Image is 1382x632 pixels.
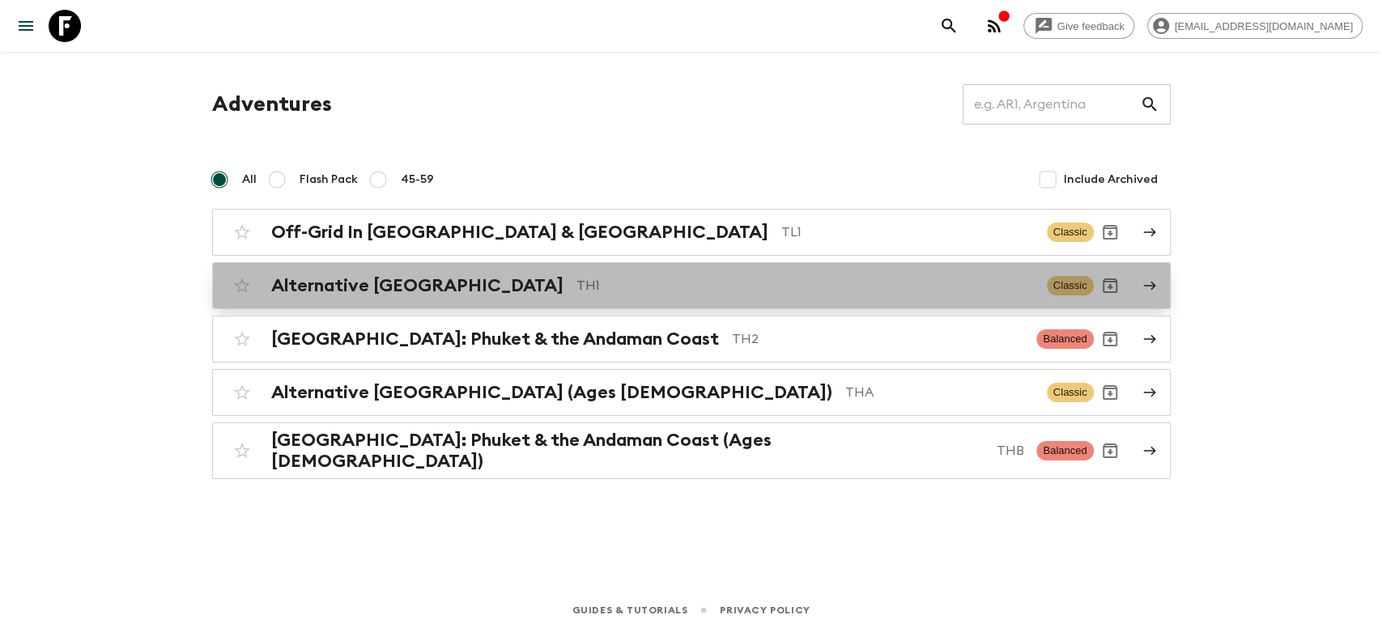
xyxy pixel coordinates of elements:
[271,275,563,296] h2: Alternative [GEOGRAPHIC_DATA]
[300,172,358,188] span: Flash Pack
[271,382,832,403] h2: Alternative [GEOGRAPHIC_DATA] (Ages [DEMOGRAPHIC_DATA])
[1048,20,1133,32] span: Give feedback
[212,262,1171,309] a: Alternative [GEOGRAPHIC_DATA]TH1ClassicArchive
[1094,323,1126,355] button: Archive
[1036,441,1093,460] span: Balanced
[271,222,768,243] h2: Off-Grid In [GEOGRAPHIC_DATA] & [GEOGRAPHIC_DATA]
[1094,269,1126,302] button: Archive
[1047,383,1094,402] span: Classic
[963,82,1140,127] input: e.g. AR1, Argentina
[212,316,1171,363] a: [GEOGRAPHIC_DATA]: Phuket & the Andaman CoastTH2BalancedArchive
[401,172,434,188] span: 45-59
[271,329,719,350] h2: [GEOGRAPHIC_DATA]: Phuket & the Andaman Coast
[576,276,1034,295] p: TH1
[242,172,257,188] span: All
[212,369,1171,416] a: Alternative [GEOGRAPHIC_DATA] (Ages [DEMOGRAPHIC_DATA])THAClassicArchive
[1147,13,1363,39] div: [EMAIL_ADDRESS][DOMAIN_NAME]
[212,88,332,121] h1: Adventures
[781,223,1034,242] p: TL1
[10,10,42,42] button: menu
[1094,376,1126,409] button: Archive
[933,10,965,42] button: search adventures
[212,422,1171,479] a: [GEOGRAPHIC_DATA]: Phuket & the Andaman Coast (Ages [DEMOGRAPHIC_DATA])THBBalancedArchive
[845,383,1034,402] p: THA
[996,441,1023,460] p: THB
[1166,20,1362,32] span: [EMAIL_ADDRESS][DOMAIN_NAME]
[1094,216,1126,248] button: Archive
[1047,276,1094,295] span: Classic
[1064,172,1158,188] span: Include Archived
[1036,329,1093,349] span: Balanced
[572,601,687,619] a: Guides & Tutorials
[732,329,1024,349] p: TH2
[1047,223,1094,242] span: Classic
[212,209,1171,256] a: Off-Grid In [GEOGRAPHIC_DATA] & [GEOGRAPHIC_DATA]TL1ClassicArchive
[271,430,984,472] h2: [GEOGRAPHIC_DATA]: Phuket & the Andaman Coast (Ages [DEMOGRAPHIC_DATA])
[1094,435,1126,467] button: Archive
[720,601,810,619] a: Privacy Policy
[1023,13,1134,39] a: Give feedback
